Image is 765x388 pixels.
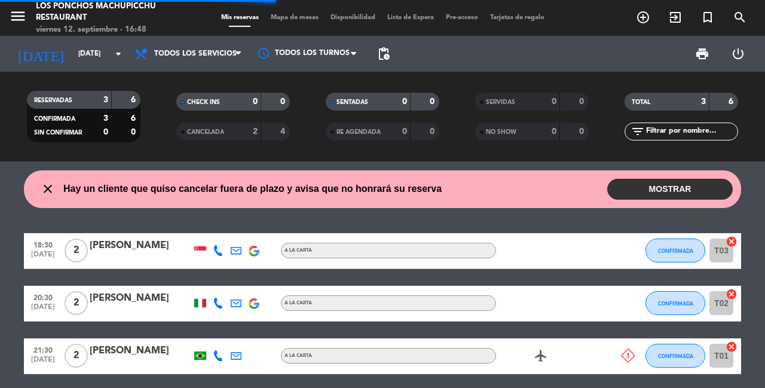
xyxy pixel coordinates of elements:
[131,114,138,123] strong: 6
[733,10,747,25] i: search
[265,14,325,21] span: Mapa de mesas
[28,237,58,251] span: 18:30
[645,291,705,315] button: CONFIRMADA
[552,127,556,136] strong: 0
[658,353,693,359] span: CONFIRMADA
[111,47,126,61] i: arrow_drop_down
[701,97,706,106] strong: 3
[700,10,715,25] i: turned_in_not
[131,96,138,104] strong: 6
[720,36,756,72] div: LOG OUT
[726,236,738,248] i: cancel
[377,47,391,61] span: pending_actions
[631,124,645,139] i: filter_list
[645,239,705,262] button: CONFIRMADA
[726,341,738,353] i: cancel
[90,343,191,359] div: [PERSON_NAME]
[28,343,58,356] span: 21:30
[63,181,442,197] span: Hay un cliente que quiso cancelar fuera de plazo y avisa que no honrará su reserva
[103,128,108,136] strong: 0
[41,182,55,196] i: close
[9,7,27,25] i: menu
[534,349,548,363] i: airplanemode_active
[187,129,224,135] span: CANCELADA
[645,344,705,368] button: CONFIRMADA
[34,116,75,122] span: CONFIRMADA
[726,288,738,300] i: cancel
[249,298,259,309] img: google-logo.png
[36,24,182,36] div: viernes 12. septiembre - 16:48
[65,291,88,315] span: 2
[131,128,138,136] strong: 0
[90,291,191,306] div: [PERSON_NAME]
[430,127,437,136] strong: 0
[658,300,693,307] span: CONFIRMADA
[731,47,745,61] i: power_settings_new
[381,14,440,21] span: Lista de Espera
[34,97,72,103] span: RESERVADAS
[154,50,237,58] span: Todos los servicios
[552,97,556,106] strong: 0
[249,246,259,256] img: google-logo.png
[486,99,515,105] span: SERVIDAS
[65,239,88,262] span: 2
[253,97,258,106] strong: 0
[253,127,258,136] strong: 2
[284,301,312,305] span: A la carta
[284,353,312,358] span: A la carta
[9,41,72,67] i: [DATE]
[90,238,191,253] div: [PERSON_NAME]
[336,99,368,105] span: SENTADAS
[103,96,108,104] strong: 3
[402,97,407,106] strong: 0
[402,127,407,136] strong: 0
[103,114,108,123] strong: 3
[36,1,182,24] div: Los Ponchos Machupicchu Restaurant
[215,14,265,21] span: Mis reservas
[484,14,550,21] span: Tarjetas de regalo
[34,130,82,136] span: SIN CONFIRMAR
[280,127,287,136] strong: 4
[187,99,220,105] span: CHECK INS
[28,356,58,369] span: [DATE]
[486,129,516,135] span: NO SHOW
[636,10,650,25] i: add_circle_outline
[28,290,58,304] span: 20:30
[729,97,736,106] strong: 6
[607,179,733,200] button: MOSTRAR
[579,127,586,136] strong: 0
[440,14,484,21] span: Pre-acceso
[325,14,381,21] span: Disponibilidad
[645,125,738,138] input: Filtrar por nombre...
[430,97,437,106] strong: 0
[579,97,586,106] strong: 0
[284,248,312,253] span: A la carta
[28,303,58,317] span: [DATE]
[65,344,88,368] span: 2
[28,250,58,264] span: [DATE]
[280,97,287,106] strong: 0
[695,47,709,61] span: print
[336,129,381,135] span: RE AGENDADA
[9,7,27,29] button: menu
[668,10,683,25] i: exit_to_app
[632,99,650,105] span: TOTAL
[658,248,693,254] span: CONFIRMADA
